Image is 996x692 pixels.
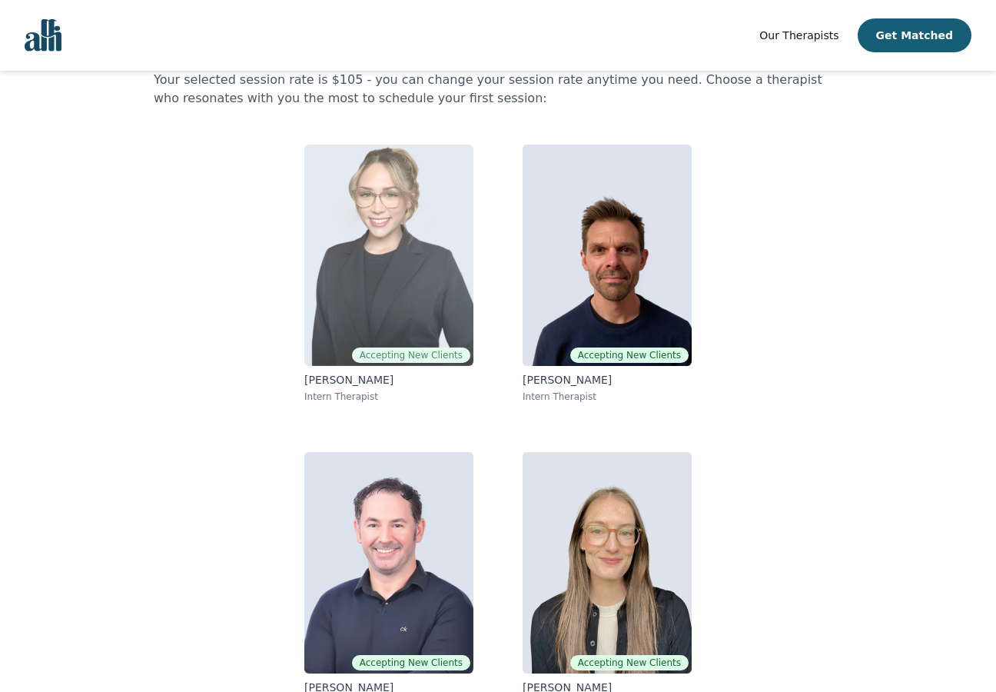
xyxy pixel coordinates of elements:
a: Our Therapists [759,26,838,45]
p: [PERSON_NAME] [523,372,692,388]
span: Our Therapists [759,29,838,42]
span: Accepting New Clients [570,348,689,363]
p: Intern Therapist [523,391,692,403]
img: Christopher Hillier [304,452,473,674]
img: Olivia Moore [304,145,473,366]
button: Get Matched [858,18,971,52]
p: Your selected session rate is $105 - you can change your session rate anytime you need. Choose a ... [154,71,842,108]
p: [PERSON_NAME] [304,372,473,388]
img: alli logo [25,19,61,52]
a: Olivia MooreAccepting New Clients[PERSON_NAME]Intern Therapist [292,132,486,415]
a: Todd SchiedelAccepting New Clients[PERSON_NAME]Intern Therapist [510,132,704,415]
span: Accepting New Clients [570,655,689,670]
p: Intern Therapist [304,391,473,403]
img: Holly Gunn [523,452,692,674]
img: Todd Schiedel [523,145,692,366]
span: Accepting New Clients [352,655,470,670]
span: Accepting New Clients [352,348,470,363]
